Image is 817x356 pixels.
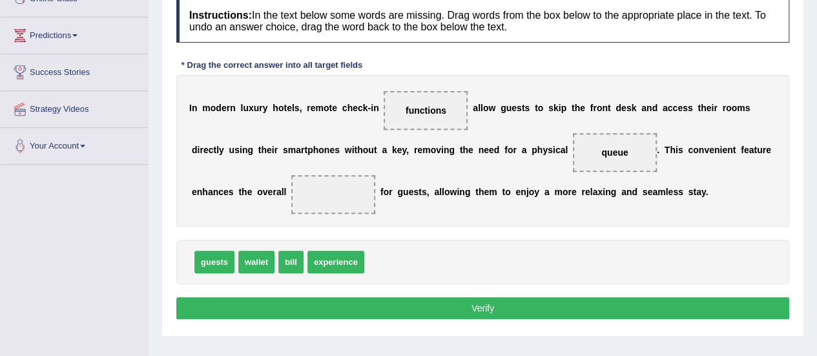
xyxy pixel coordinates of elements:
[402,145,406,155] b: y
[459,187,465,197] b: n
[522,103,525,113] b: t
[559,103,561,113] b: i
[229,145,235,155] b: u
[722,103,725,113] b: r
[529,187,535,197] b: o
[203,145,209,155] b: e
[481,103,483,113] b: l
[243,103,249,113] b: u
[468,145,473,155] b: e
[367,103,371,113] b: -
[677,103,683,113] b: e
[263,187,268,197] b: v
[698,103,701,113] b: t
[701,103,707,113] b: h
[315,103,323,113] b: m
[726,103,732,113] b: o
[192,145,198,155] b: d
[347,103,353,113] b: h
[272,145,274,155] b: i
[502,187,505,197] b: t
[216,103,222,113] b: d
[176,297,789,319] button: Verify
[296,145,301,155] b: a
[626,187,632,197] b: n
[537,145,543,155] b: h
[521,187,526,197] b: n
[512,103,517,113] b: e
[335,145,340,155] b: s
[332,103,337,113] b: e
[699,145,705,155] b: n
[307,145,313,155] b: p
[757,145,763,155] b: u
[222,103,227,113] b: e
[202,187,208,197] b: h
[457,187,459,197] b: i
[238,187,242,197] b: t
[741,145,744,155] b: f
[488,103,495,113] b: w
[329,103,332,113] b: t
[273,103,278,113] b: h
[733,145,736,155] b: t
[621,103,626,113] b: e
[242,187,247,197] b: h
[668,103,673,113] b: c
[257,187,263,197] b: o
[197,187,203,197] b: n
[460,145,463,155] b: t
[508,145,513,155] b: o
[357,145,363,155] b: h
[444,145,450,155] b: n
[643,187,648,197] b: s
[301,145,304,155] b: r
[218,187,223,197] b: c
[247,145,253,155] b: g
[526,187,529,197] b: j
[450,187,457,197] b: w
[707,103,712,113] b: e
[572,103,575,113] b: t
[229,187,234,197] b: s
[603,187,605,197] b: i
[572,187,577,197] b: e
[560,145,565,155] b: a
[444,187,450,197] b: o
[449,145,455,155] b: g
[714,103,717,113] b: r
[678,145,683,155] b: s
[515,187,521,197] b: e
[176,59,367,71] div: * Drag the correct answer into all target fields
[501,103,506,113] b: g
[384,91,468,130] span: Drop target
[693,145,699,155] b: o
[283,145,288,155] b: s
[565,145,568,155] b: l
[288,145,296,155] b: m
[593,187,598,197] b: a
[731,103,737,113] b: o
[295,103,300,113] b: s
[475,187,479,197] b: t
[1,54,148,87] a: Success Stories
[208,187,213,197] b: a
[249,103,254,113] b: x
[427,187,429,197] b: ,
[754,145,757,155] b: t
[504,145,508,155] b: f
[273,187,276,197] b: r
[494,145,500,155] b: d
[363,145,369,155] b: o
[238,251,274,273] span: wallet
[267,145,272,155] b: e
[329,145,335,155] b: e
[354,145,357,155] b: t
[652,103,657,113] b: d
[439,187,442,197] b: l
[371,103,373,113] b: i
[291,175,375,214] span: Drop target
[517,103,522,113] b: s
[605,187,611,197] b: n
[311,103,316,113] b: e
